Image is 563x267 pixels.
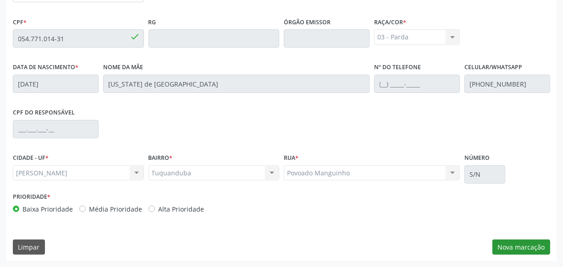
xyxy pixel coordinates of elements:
[158,204,204,214] label: Alta Prioridade
[13,75,99,93] input: __/__/____
[13,60,78,75] label: Data de nascimento
[22,204,73,214] label: Baixa Prioridade
[374,60,421,75] label: Nº do Telefone
[464,151,490,165] label: Número
[149,151,173,165] label: BAIRRO
[13,151,49,165] label: CIDADE - UF
[284,15,331,29] label: Órgão emissor
[103,60,143,75] label: Nome da mãe
[374,75,460,93] input: (__) _____-_____
[492,240,550,255] button: Nova marcação
[13,106,75,120] label: CPF do responsável
[284,151,298,165] label: Rua
[374,15,406,29] label: Raça/cor
[464,75,550,93] input: (__) _____-_____
[89,204,142,214] label: Média Prioridade
[130,32,140,42] span: done
[13,190,50,204] label: Prioridade
[13,15,27,29] label: CPF
[149,15,156,29] label: RG
[13,120,99,138] input: ___.___.___-__
[464,60,522,75] label: Celular/WhatsApp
